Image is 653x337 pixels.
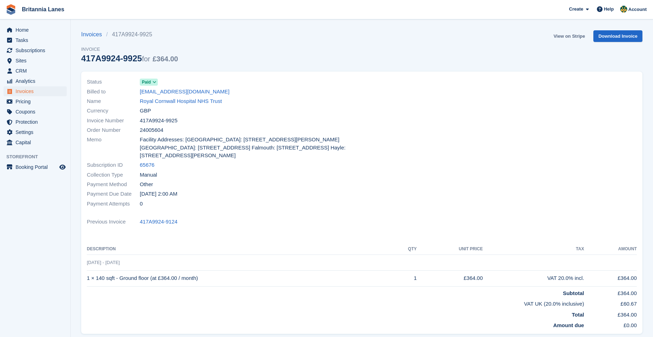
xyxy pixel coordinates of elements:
[620,6,627,13] img: Sarah Lane
[140,97,222,105] a: Royal Cornwall Hospital NHS Trust
[4,25,67,35] a: menu
[4,107,67,117] a: menu
[6,4,16,15] img: stora-icon-8386f47178a22dfd0bd8f6a31ec36ba5ce8667c1dd55bd0f319d3a0aa187defe.svg
[87,97,140,105] span: Name
[417,244,483,255] th: Unit Price
[140,136,358,160] span: Facility Addresses: [GEOGRAPHIC_DATA]: [STREET_ADDRESS][PERSON_NAME] [GEOGRAPHIC_DATA]: [STREET_A...
[81,46,178,53] span: Invoice
[87,200,140,208] span: Payment Attempts
[87,126,140,134] span: Order Number
[483,274,584,282] div: VAT 20.0% incl.
[140,161,155,169] a: 65676
[87,161,140,169] span: Subscription ID
[140,171,157,179] span: Manual
[87,136,140,160] span: Memo
[4,117,67,127] a: menu
[81,30,178,39] nav: breadcrumbs
[393,244,417,255] th: QTY
[4,66,67,76] a: menu
[4,76,67,86] a: menu
[16,117,58,127] span: Protection
[81,30,106,39] a: Invoices
[87,297,584,308] td: VAT UK (20.0% inclusive)
[628,6,647,13] span: Account
[87,117,140,125] span: Invoice Number
[16,56,58,66] span: Sites
[4,35,67,45] a: menu
[569,6,583,13] span: Create
[584,319,637,330] td: £0.00
[393,270,417,286] td: 1
[16,45,58,55] span: Subscriptions
[593,30,642,42] a: Download Invoice
[16,137,58,147] span: Capital
[87,270,393,286] td: 1 × 140 sqft - Ground floor (at £364.00 / month)
[551,30,588,42] a: View on Stripe
[140,117,178,125] span: 417A9924-9925
[604,6,614,13] span: Help
[584,308,637,319] td: £364.00
[553,322,584,328] strong: Amount due
[563,290,584,296] strong: Subtotal
[16,107,58,117] span: Coupons
[4,162,67,172] a: menu
[87,88,140,96] span: Billed to
[87,180,140,189] span: Payment Method
[87,218,140,226] span: Previous Invoice
[81,54,178,63] div: 417A9924-9925
[140,126,163,134] span: 24005604
[584,270,637,286] td: £364.00
[87,107,140,115] span: Currency
[16,162,58,172] span: Booking Portal
[4,127,67,137] a: menu
[6,153,70,160] span: Storefront
[140,78,158,86] a: Paid
[152,55,178,63] span: £364.00
[142,55,150,63] span: for
[584,286,637,297] td: £364.00
[4,45,67,55] a: menu
[4,86,67,96] a: menu
[140,190,177,198] time: 2025-07-17 01:00:00 UTC
[16,76,58,86] span: Analytics
[87,190,140,198] span: Payment Due Date
[140,180,153,189] span: Other
[87,260,120,265] span: [DATE] - [DATE]
[572,312,584,318] strong: Total
[16,86,58,96] span: Invoices
[417,270,483,286] td: £364.00
[16,97,58,106] span: Pricing
[16,66,58,76] span: CRM
[142,79,151,85] span: Paid
[16,25,58,35] span: Home
[140,218,178,226] a: 417A9924-9124
[58,163,67,171] a: Preview store
[87,171,140,179] span: Collection Type
[16,127,58,137] span: Settings
[483,244,584,255] th: Tax
[87,244,393,255] th: Description
[140,88,229,96] a: [EMAIL_ADDRESS][DOMAIN_NAME]
[4,97,67,106] a: menu
[19,4,67,15] a: Britannia Lanes
[4,56,67,66] a: menu
[584,297,637,308] td: £60.67
[140,200,143,208] span: 0
[4,137,67,147] a: menu
[140,107,151,115] span: GBP
[16,35,58,45] span: Tasks
[584,244,637,255] th: Amount
[87,78,140,86] span: Status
